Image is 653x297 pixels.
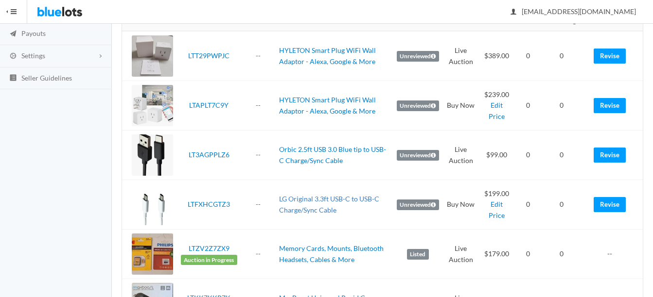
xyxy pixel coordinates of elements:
[21,74,72,82] span: Seller Guidelines
[479,131,515,180] td: $99.00
[256,150,261,159] a: --
[279,244,384,264] a: Memory Cards, Mounts, Bluetooth Headsets, Cables & More
[256,200,261,208] a: --
[515,81,541,131] td: 0
[541,31,582,81] td: 0
[594,49,626,64] a: Revise
[515,180,541,230] td: 0
[8,30,18,39] ion-icon: paper plane
[279,145,386,165] a: Orbic 2.5ft USB 3.0 Blue tip to USB-C Charge/Sync Cable
[443,180,479,230] td: Buy Now
[21,29,46,37] span: Payouts
[594,98,626,113] a: Revise
[279,96,376,115] a: HYLETON Smart Plug WiFi Wall Adaptor - Alexa, Google & More
[256,51,261,60] a: --
[515,230,541,279] td: 0
[181,255,237,265] span: Auction in Progress
[515,131,541,180] td: 0
[397,150,439,161] label: Unreviewed
[479,230,515,279] td: $179.00
[443,31,479,81] td: Live Auction
[188,200,230,208] a: LTFXHCGTZ3
[479,180,515,230] td: $199.00
[279,195,379,214] a: LG Original 3.3ft USB-C to USB-C Charge/Sync Cable
[8,52,18,61] ion-icon: cog
[189,244,229,252] a: LTZV2Z7ZX9
[541,230,582,279] td: 0
[256,249,261,258] a: --
[256,101,261,109] a: --
[397,51,439,62] label: Unreviewed
[188,51,229,60] a: LTT29PWPJC
[407,249,429,260] label: Listed
[541,131,582,180] td: 0
[479,81,515,131] td: $239.00
[479,31,515,81] td: $389.00
[582,230,643,279] td: --
[515,31,541,81] td: 0
[489,200,505,219] a: Edit Price
[443,230,479,279] td: Live Auction
[541,180,582,230] td: 0
[279,46,376,66] a: HYLETON Smart Plug WiFi Wall Adaptor - Alexa, Google & More
[443,131,479,180] td: Live Auction
[541,81,582,131] td: 0
[509,8,518,17] ion-icon: person
[489,101,505,120] a: Edit Price
[8,74,18,83] ion-icon: list box
[21,51,45,60] span: Settings
[189,150,229,159] a: LT3AGPPLZ6
[189,101,229,109] a: LTAPLT7C9Y
[594,148,626,163] a: Revise
[443,81,479,131] td: Buy Now
[397,100,439,111] label: Unreviewed
[397,199,439,210] label: Unreviewed
[511,7,636,16] span: [EMAIL_ADDRESS][DOMAIN_NAME]
[594,197,626,212] a: Revise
